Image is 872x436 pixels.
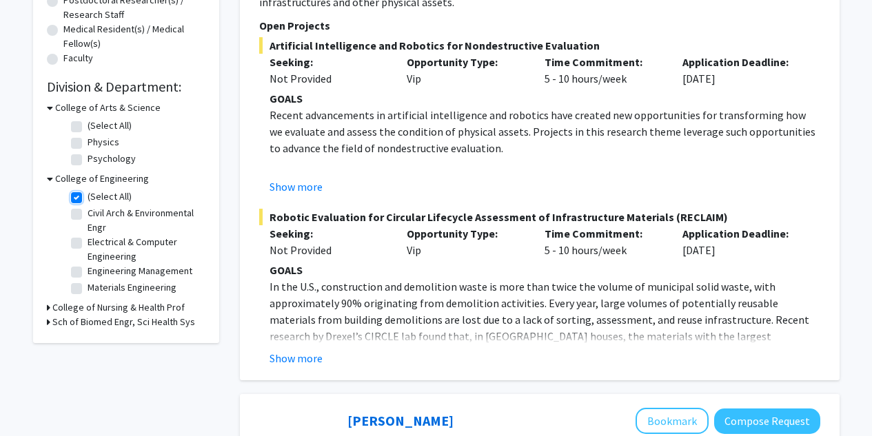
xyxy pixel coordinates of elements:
h3: College of Engineering [55,172,149,186]
p: Seeking: [270,225,387,242]
h3: College of Arts & Science [55,101,161,115]
h2: Division & Department: [47,79,205,95]
p: In the U.S., construction and demolition waste is more than twice the volume of municipal solid w... [270,278,820,377]
div: Not Provided [270,70,387,87]
label: Engineering Management [88,264,192,278]
label: Electrical & Computer Engineering [88,235,202,264]
p: Time Commitment: [545,54,662,70]
p: Application Deadline: [682,54,800,70]
button: Add Christina Love to Bookmarks [636,408,709,434]
p: Time Commitment: [545,225,662,242]
div: 5 - 10 hours/week [534,54,672,87]
label: Materials Engineering [88,280,176,295]
strong: GOALS [270,92,303,105]
div: 5 - 10 hours/week [534,225,672,258]
button: Show more [270,350,323,366]
p: Seeking: [270,54,387,70]
p: Opportunity Type: [407,54,524,70]
label: Faculty [63,51,93,65]
div: Vip [396,225,534,258]
div: Vip [396,54,534,87]
p: Application Deadline: [682,225,800,242]
label: Medical Resident(s) / Medical Fellow(s) [63,22,205,51]
iframe: Chat [10,374,59,426]
a: [PERSON_NAME] [347,412,454,429]
label: (Select All) [88,118,132,133]
div: [DATE] [672,225,810,258]
span: Artificial Intelligence and Robotics for Nondestructive Evaluation [259,37,820,54]
div: Not Provided [270,242,387,258]
span: Robotic Evaluation for Circular Lifecycle Assessment of Infrastructure Materials (RECLAIM) [259,209,820,225]
label: Physics [88,135,119,149]
label: Psychology [88,152,136,166]
h3: College of Nursing & Health Prof [52,300,185,315]
h3: Sch of Biomed Engr, Sci Health Sys [52,315,195,329]
label: (Select All) [88,189,132,204]
p: Open Projects [259,17,820,34]
button: Show more [270,178,323,195]
label: Civil Arch & Environmental Engr [88,206,202,235]
button: Compose Request to Christina Love [714,408,820,434]
div: [DATE] [672,54,810,87]
p: Opportunity Type: [407,225,524,242]
strong: GOALS [270,263,303,277]
p: Recent advancements in artificial intelligence and robotics have created new opportunities for tr... [270,107,820,156]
